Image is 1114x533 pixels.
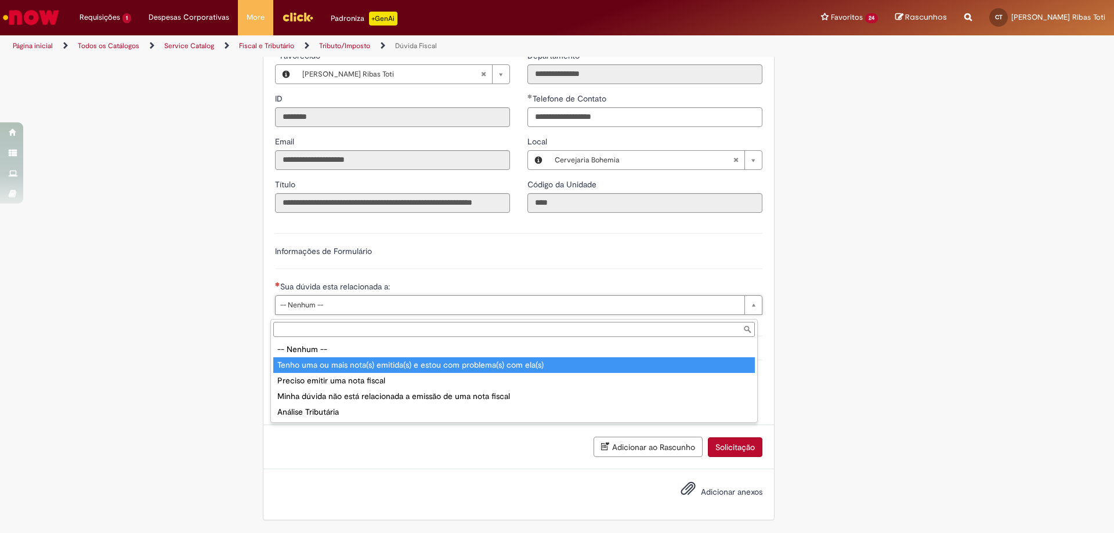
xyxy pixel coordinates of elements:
div: Análise Tributária [273,404,755,420]
div: Minha dúvida não está relacionada a emissão de uma nota fiscal [273,389,755,404]
div: Preciso emitir uma nota fiscal [273,373,755,389]
div: -- Nenhum -- [273,342,755,357]
ul: Sua dúvida esta relacionada a: [271,339,757,422]
div: Tenho uma ou mais nota(s) emitida(s) e estou com problema(s) com ela(s) [273,357,755,373]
